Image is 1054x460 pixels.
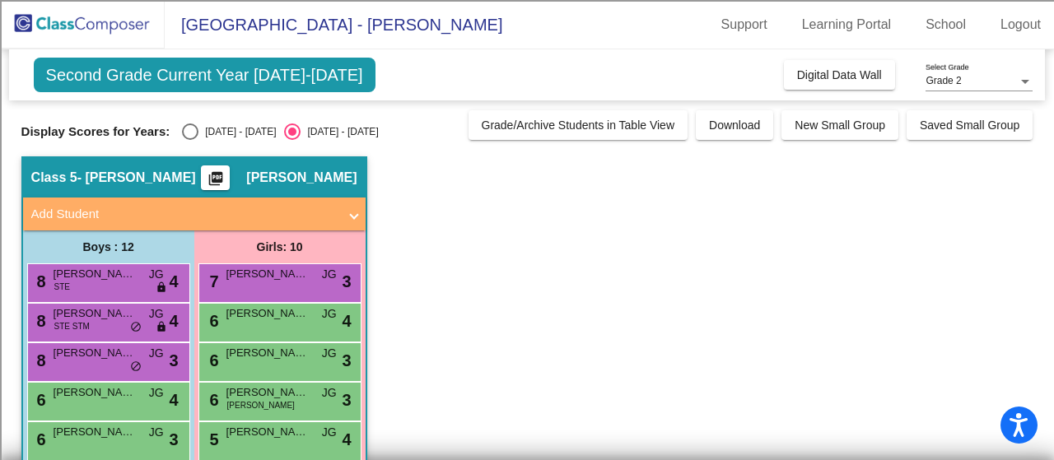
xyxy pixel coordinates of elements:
span: [PERSON_NAME] [227,399,295,411]
div: Journal [7,214,1047,229]
span: [PERSON_NAME] [226,424,309,440]
span: 7 [206,272,219,290]
span: Grade 2 [926,75,961,86]
span: [PERSON_NAME] [226,266,309,282]
span: Download [709,118,760,132]
div: CANCEL [7,320,1047,335]
button: Saved Small Group [907,110,1033,140]
span: lock [156,281,167,295]
span: JG [322,305,337,323]
div: MOVE [7,439,1047,453]
mat-panel-title: Add Student [31,205,338,224]
div: ??? [7,335,1047,350]
div: [DATE] - [DATE] [301,124,378,139]
span: do_not_disturb_alt [130,360,142,374]
span: [PERSON_NAME] [226,305,309,322]
span: STE STM [54,320,90,332]
div: Delete [7,125,1047,140]
span: JG [149,424,164,441]
span: Second Grade Current Year [DATE]-[DATE] [34,58,375,92]
div: Print [7,170,1047,184]
div: Rename [7,95,1047,110]
span: 3 [342,269,351,294]
div: Sort New > Old [7,21,1047,36]
span: New Small Group [795,118,885,132]
div: Move to ... [7,394,1047,409]
span: 6 [33,430,46,448]
mat-expansion-panel-header: Add Student [23,197,366,230]
span: [PERSON_NAME] [54,384,136,401]
div: [DATE] - [DATE] [198,124,276,139]
span: [PERSON_NAME] [54,305,136,322]
mat-icon: picture_as_pdf [206,170,226,193]
span: JG [149,305,164,323]
div: Newspaper [7,244,1047,258]
div: Television/Radio [7,258,1047,273]
span: 4 [169,388,178,412]
span: lock [156,321,167,334]
div: Sign out [7,81,1047,95]
button: Download [696,110,773,140]
span: 8 [33,272,46,290]
div: CANCEL [7,424,1047,439]
span: 6 [206,351,219,369]
span: [PERSON_NAME] [54,424,136,440]
span: 6 [33,391,46,409]
span: do_not_disturb_alt [130,321,142,334]
span: JG [322,266,337,283]
span: [PERSON_NAME] [226,384,309,401]
div: Delete [7,51,1047,66]
div: SAVE AND GO HOME [7,365,1047,379]
span: JG [322,384,337,402]
span: 3 [342,388,351,412]
div: Options [7,66,1047,81]
span: 8 [33,351,46,369]
button: Grade/Archive Students in Table View [469,110,688,140]
div: This outline has no content. Would you like to delete it? [7,350,1047,365]
span: 5 [206,430,219,448]
span: Display Scores for Years: [21,124,170,139]
div: Add Outline Template [7,184,1047,199]
div: DELETE [7,379,1047,394]
span: 3 [342,348,351,373]
span: 4 [169,309,178,333]
span: JG [322,424,337,441]
button: Digital Data Wall [784,60,895,90]
span: [PERSON_NAME] [246,170,357,186]
div: Home [7,409,1047,424]
div: TODO: put dlg title [7,288,1047,303]
div: Boys : 12 [23,230,194,263]
span: [PERSON_NAME] [226,345,309,361]
div: Sort A > Z [7,7,1047,21]
div: Girls: 10 [194,230,366,263]
div: Rename Outline [7,140,1047,155]
span: 4 [342,427,351,452]
span: Grade/Archive Students in Table View [482,118,675,132]
span: 8 [33,312,46,330]
div: Download [7,155,1047,170]
div: Visual Art [7,273,1047,288]
div: Move To ... [7,110,1047,125]
button: New Small Group [781,110,898,140]
span: 4 [169,269,178,294]
span: 3 [169,427,178,452]
span: 6 [206,391,219,409]
mat-radio-group: Select an option [182,123,378,140]
span: JG [149,266,164,283]
span: [PERSON_NAME] [54,266,136,282]
span: Class 5 [31,170,77,186]
span: 3 [169,348,178,373]
span: JG [149,345,164,362]
span: STE [54,281,70,293]
span: - [PERSON_NAME] [77,170,196,186]
span: Digital Data Wall [797,68,882,81]
span: 6 [206,312,219,330]
span: JG [149,384,164,402]
span: JG [322,345,337,362]
div: Magazine [7,229,1047,244]
button: Print Students Details [201,165,230,190]
div: Move To ... [7,36,1047,51]
span: Saved Small Group [920,118,1019,132]
span: [PERSON_NAME] [54,345,136,361]
span: 4 [342,309,351,333]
